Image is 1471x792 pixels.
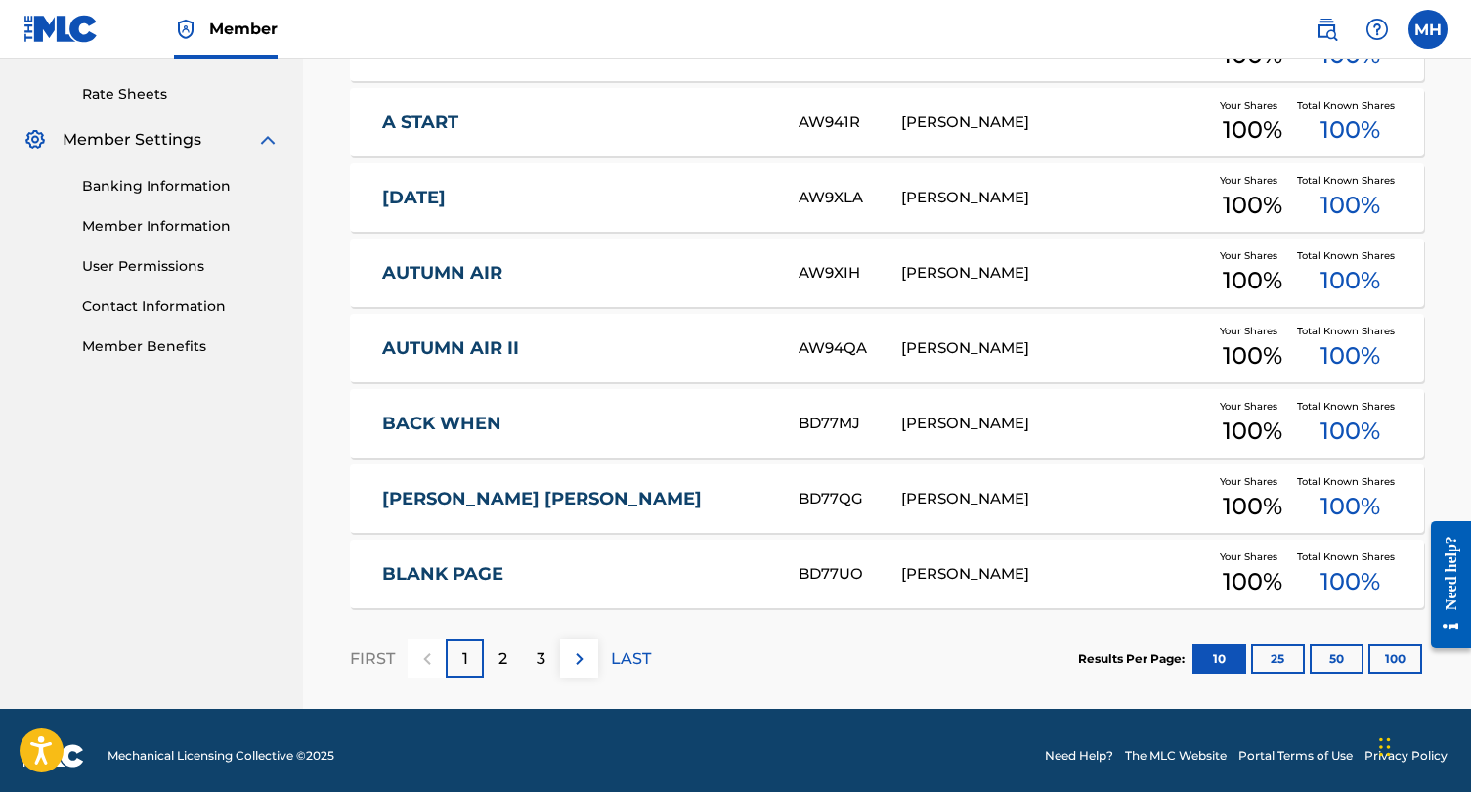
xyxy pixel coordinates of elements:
span: Total Known Shares [1297,399,1403,414]
a: Member Benefits [82,336,280,357]
span: Total Known Shares [1297,324,1403,338]
span: Your Shares [1220,474,1285,489]
a: Rate Sheets [82,84,280,105]
p: 1 [462,647,468,671]
p: FIRST [350,647,395,671]
span: Total Known Shares [1297,173,1403,188]
img: MLC Logo [23,15,99,43]
p: 3 [537,647,545,671]
a: [PERSON_NAME] [PERSON_NAME] [382,488,772,510]
a: Need Help? [1045,747,1113,765]
a: Portal Terms of Use [1238,747,1353,765]
div: BD77QG [799,488,900,510]
span: Your Shares [1220,98,1285,112]
span: Your Shares [1220,324,1285,338]
iframe: Resource Center [1416,505,1471,666]
span: 100 % [1223,263,1282,298]
span: Your Shares [1220,399,1285,414]
div: [PERSON_NAME] [901,262,1207,285]
p: Results Per Page: [1078,650,1190,668]
a: BLANK PAGE [382,563,772,586]
img: help [1365,18,1389,41]
span: Your Shares [1220,248,1285,263]
span: Member Settings [63,128,201,152]
div: [PERSON_NAME] [901,488,1207,510]
a: Contact Information [82,296,280,317]
a: AUTUMN AIR [382,262,772,285]
button: 50 [1310,644,1363,674]
span: 100 % [1320,188,1380,223]
span: 100 % [1320,564,1380,599]
div: [PERSON_NAME] [901,111,1207,134]
a: A START [382,111,772,134]
div: Help [1358,10,1397,49]
div: User Menu [1408,10,1448,49]
span: 100 % [1223,188,1282,223]
a: Member Information [82,216,280,237]
img: expand [256,128,280,152]
span: Mechanical Licensing Collective © 2025 [108,747,334,765]
img: search [1315,18,1338,41]
div: [PERSON_NAME] [901,413,1207,435]
div: [PERSON_NAME] [901,337,1207,360]
span: Total Known Shares [1297,98,1403,112]
span: 100 % [1223,564,1282,599]
div: AW94QA [799,337,900,360]
span: 100 % [1320,263,1380,298]
button: 100 [1368,644,1422,674]
span: 100 % [1223,414,1282,449]
div: AW9XIH [799,262,900,285]
button: 25 [1251,644,1305,674]
a: Banking Information [82,176,280,197]
span: 100 % [1223,338,1282,374]
p: 2 [498,647,507,671]
p: LAST [611,647,651,671]
img: Top Rightsholder [174,18,197,41]
div: BD77MJ [799,413,900,435]
a: The MLC Website [1125,747,1227,765]
span: 100 % [1320,112,1380,148]
span: Total Known Shares [1297,248,1403,263]
a: User Permissions [82,256,280,277]
div: [PERSON_NAME] [901,187,1207,209]
a: Privacy Policy [1364,747,1448,765]
a: BACK WHEN [382,413,772,435]
span: 100 % [1320,338,1380,374]
span: Your Shares [1220,550,1285,564]
iframe: Chat Widget [1373,698,1471,792]
span: 100 % [1320,414,1380,449]
span: Total Known Shares [1297,474,1403,489]
div: AW941R [799,111,900,134]
div: Drag [1379,718,1391,776]
span: 100 % [1320,489,1380,524]
span: 100 % [1223,112,1282,148]
span: Your Shares [1220,173,1285,188]
div: [PERSON_NAME] [901,563,1207,586]
img: right [568,647,591,671]
div: BD77UO [799,563,900,586]
a: AUTUMN AIR II [382,337,772,360]
span: Total Known Shares [1297,550,1403,564]
span: 100 % [1223,489,1282,524]
a: [DATE] [382,187,772,209]
div: AW9XLA [799,187,900,209]
a: Public Search [1307,10,1346,49]
img: Member Settings [23,128,47,152]
button: 10 [1192,644,1246,674]
span: Member [209,18,278,40]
